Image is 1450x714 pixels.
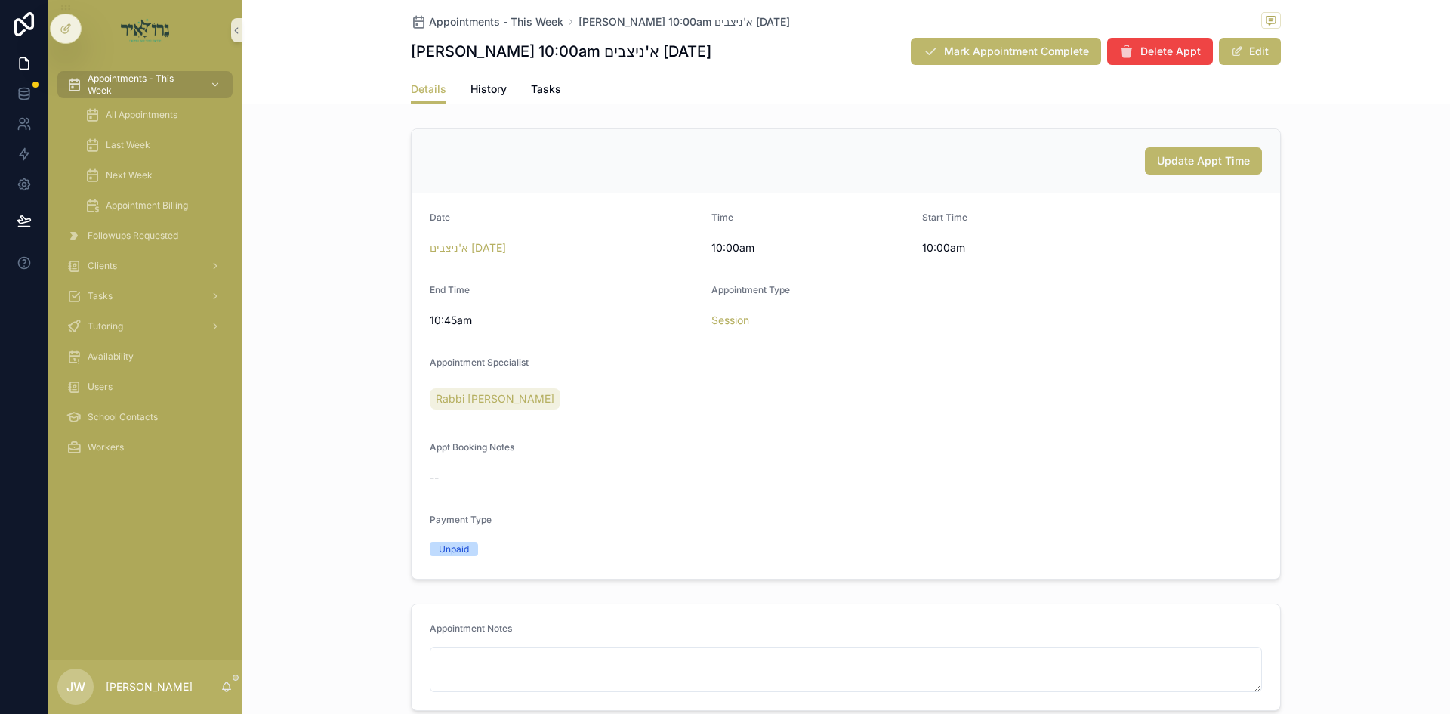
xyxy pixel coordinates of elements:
span: Date [430,212,450,223]
span: Followups Requested [88,230,178,242]
span: Delete Appt [1140,44,1201,59]
a: Tasks [57,283,233,310]
span: JW [66,678,85,696]
a: Workers [57,434,233,461]
a: Last Week [76,131,233,159]
span: Appointment Billing [106,199,188,212]
a: School Contacts [57,403,233,431]
a: History [470,76,507,106]
span: Start Time [922,212,967,223]
span: 10:45am [430,313,472,328]
span: Update Appt Time [1157,153,1250,168]
span: Mark Appointment Complete [944,44,1089,59]
span: Tasks [531,82,561,97]
span: Appt Booking Notes [430,441,514,453]
h1: [PERSON_NAME] 10:00am א'ניצבים [DATE] [411,41,711,62]
img: App logo [121,18,170,42]
a: Tasks [531,76,561,106]
a: Followups Requested [57,222,233,249]
span: Time [711,212,733,223]
span: -- [430,470,439,485]
button: Edit [1219,38,1281,65]
span: Details [411,82,446,97]
button: Delete Appt [1107,38,1213,65]
span: End Time [430,284,470,295]
span: History [470,82,507,97]
a: Appointments - This Week [411,14,563,29]
a: [PERSON_NAME] 10:00am א'ניצבים [DATE] [578,14,790,29]
a: א'ניצבים [DATE] [430,240,506,255]
span: Tutoring [88,320,123,332]
span: Appointments - This Week [88,73,198,97]
a: Session [711,313,749,328]
span: School Contacts [88,411,158,423]
span: Workers [88,441,124,453]
span: Appointment Notes [430,623,512,634]
a: All Appointments [76,101,233,128]
span: Appointment Specialist [430,357,529,368]
span: Appointment Type [711,284,790,295]
button: Mark Appointment Complete [911,38,1101,65]
span: 10:00am [922,240,965,255]
span: All Appointments [106,109,177,121]
a: Rabbi [PERSON_NAME] [430,388,560,410]
span: Rabbi [PERSON_NAME] [436,391,554,406]
span: Last Week [106,139,150,151]
a: Availability [57,343,233,370]
div: scrollable content [48,60,242,481]
button: Update Appt Time [1145,147,1262,175]
a: Next Week [76,162,233,189]
a: Appointments - This Week [57,71,233,98]
span: Clients [88,260,117,272]
span: Tasks [88,290,113,302]
a: Clients [57,252,233,280]
span: 10:00am [711,240,754,255]
span: Users [88,381,113,393]
div: Unpaid [439,542,469,556]
a: Users [57,373,233,400]
a: Details [411,76,446,104]
a: Appointment Billing [76,192,233,219]
span: Availability [88,351,134,363]
span: Payment Type [430,514,492,525]
a: Tutoring [57,313,233,340]
span: Next Week [106,169,153,181]
span: Appointments - This Week [429,14,563,29]
p: [PERSON_NAME] [106,679,193,694]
